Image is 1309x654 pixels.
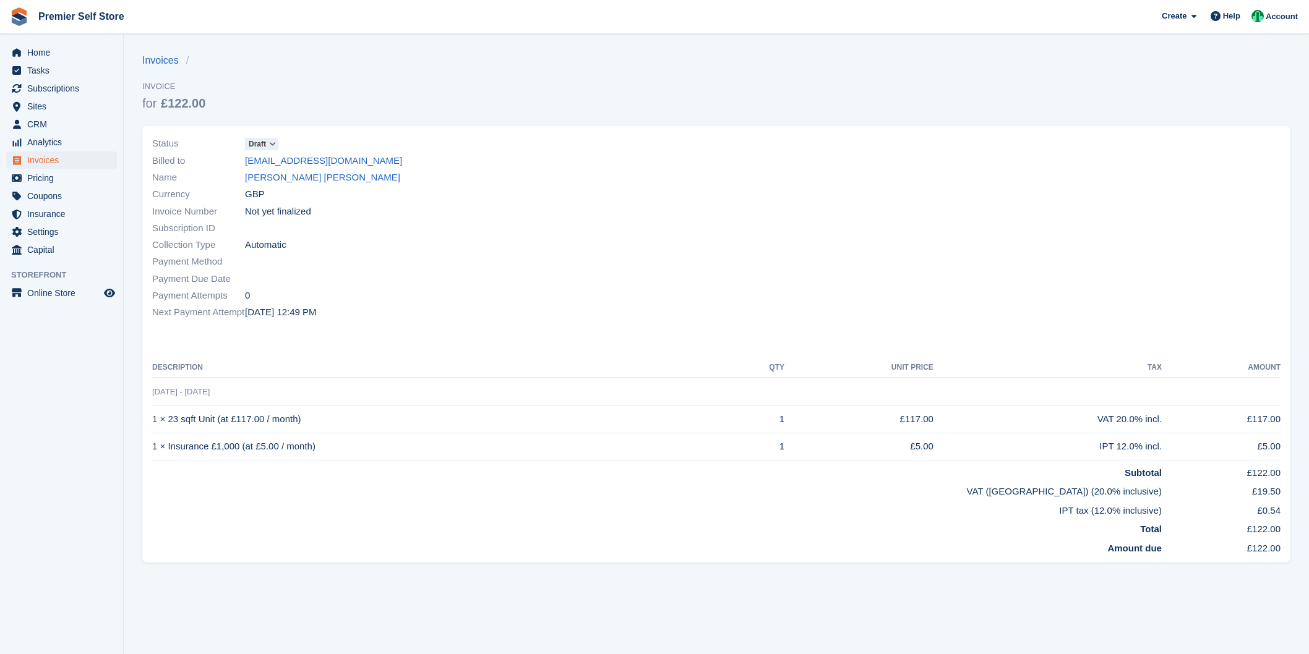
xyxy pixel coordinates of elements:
a: menu [6,62,117,79]
span: Create [1162,10,1187,22]
span: Next Payment Attempt [152,305,245,320]
a: menu [6,187,117,205]
td: £19.50 [1162,480,1281,499]
a: menu [6,116,117,133]
td: 1 × 23 sqft Unit (at £117.00 / month) [152,406,731,433]
td: £122.00 [1162,537,1281,556]
div: VAT 20.0% incl. [933,412,1162,427]
span: Help [1223,10,1240,22]
span: Analytics [27,134,101,151]
td: £0.54 [1162,499,1281,518]
a: Draft [245,137,278,151]
th: Tax [933,358,1162,378]
span: Automatic [245,238,286,252]
td: £5.00 [784,433,933,461]
span: Account [1266,11,1298,23]
th: Unit Price [784,358,933,378]
nav: breadcrumbs [142,53,205,68]
td: £122.00 [1162,461,1281,480]
span: Coupons [27,187,101,205]
a: menu [6,98,117,115]
span: Currency [152,187,245,202]
span: Payment Due Date [152,272,245,286]
span: Payment Attempts [152,289,245,303]
th: QTY [731,358,784,378]
span: Invoices [27,151,101,169]
span: Invoice [142,80,205,93]
time: 2025-08-29 11:49:25 UTC [245,305,317,320]
span: Not yet finalized [245,205,311,219]
span: Settings [27,223,101,240]
img: stora-icon-8386f47178a22dfd0bd8f6a31ec36ba5ce8667c1dd55bd0f319d3a0aa187defe.svg [10,7,28,26]
span: GBP [245,187,265,202]
span: Pricing [27,169,101,187]
span: Insurance [27,205,101,223]
a: menu [6,134,117,151]
td: £117.00 [1162,406,1281,433]
span: Storefront [11,269,123,281]
span: 0 [245,289,250,303]
div: IPT 12.0% incl. [933,440,1162,454]
span: Collection Type [152,238,245,252]
a: [PERSON_NAME] [PERSON_NAME] [245,171,400,185]
td: 1 [731,433,784,461]
span: Tasks [27,62,101,79]
td: VAT ([GEOGRAPHIC_DATA]) (20.0% inclusive) [152,480,1162,499]
td: £122.00 [1162,517,1281,537]
a: [EMAIL_ADDRESS][DOMAIN_NAME] [245,154,402,168]
span: CRM [27,116,101,133]
a: Premier Self Store [33,6,129,27]
span: Payment Method [152,255,245,269]
span: Online Store [27,284,101,302]
a: menu [6,169,117,187]
strong: Total [1140,524,1162,534]
a: menu [6,151,117,169]
td: £117.00 [784,406,933,433]
span: Subscriptions [27,80,101,97]
td: 1 × Insurance £1,000 (at £5.00 / month) [152,433,731,461]
span: Home [27,44,101,61]
a: menu [6,205,117,223]
span: [DATE] - [DATE] [152,387,210,396]
a: menu [6,44,117,61]
span: Subscription ID [152,221,245,236]
a: menu [6,284,117,302]
strong: Subtotal [1125,467,1162,478]
span: Capital [27,241,101,258]
span: Billed to [152,154,245,168]
a: menu [6,80,117,97]
td: £5.00 [1162,433,1281,461]
span: Status [152,137,245,151]
a: menu [6,223,117,240]
span: for [142,96,157,110]
strong: Amount due [1107,543,1162,553]
th: Amount [1162,358,1281,378]
td: 1 [731,406,784,433]
td: IPT tax (12.0% inclusive) [152,499,1162,518]
span: Draft [249,138,266,150]
a: Invoices [142,53,186,68]
span: £122.00 [161,96,205,110]
a: menu [6,241,117,258]
span: Name [152,171,245,185]
span: Invoice Number [152,205,245,219]
a: Preview store [102,286,117,300]
span: Sites [27,98,101,115]
th: Description [152,358,731,378]
img: Peter Pring [1251,10,1264,22]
